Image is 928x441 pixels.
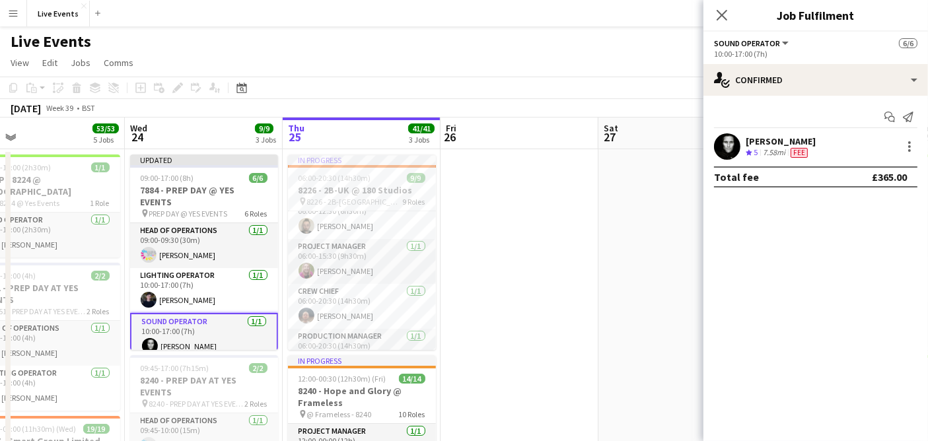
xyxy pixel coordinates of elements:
[288,239,436,284] app-card-role: Project Manager1/106:00-15:30 (9h30m)[PERSON_NAME]
[130,268,278,313] app-card-role: Lighting Operator1/110:00-17:00 (7h)[PERSON_NAME]
[446,122,456,134] span: Fri
[288,329,436,374] app-card-role: Production Manager1/106:00-20:30 (14h30m)
[746,135,816,147] div: [PERSON_NAME]
[399,409,425,419] span: 10 Roles
[288,184,436,196] h3: 8226 - 2B-UK @ 180 Studios
[82,103,95,113] div: BST
[714,38,791,48] button: Sound Operator
[90,198,110,208] span: 1 Role
[130,223,278,268] app-card-role: Head of Operations1/109:00-09:30 (30m)[PERSON_NAME]
[288,284,436,329] app-card-role: Crew Chief1/106:00-20:30 (14h30m)[PERSON_NAME]
[407,173,425,183] span: 9/9
[5,54,34,71] a: View
[286,129,304,145] span: 25
[714,38,780,48] span: Sound Operator
[130,154,278,165] div: Updated
[754,147,758,157] span: 5
[42,57,57,69] span: Edit
[104,57,133,69] span: Comms
[11,32,91,51] h1: Live Events
[130,184,278,208] h3: 7884 - PREP DAY @ YES EVENTS
[299,173,371,183] span: 06:00-20:30 (14h30m)
[71,57,90,69] span: Jobs
[307,409,372,419] span: @ Frameless - 8240
[87,306,110,316] span: 2 Roles
[37,54,63,71] a: Edit
[760,147,788,158] div: 7.58mi
[409,135,434,145] div: 3 Jobs
[141,173,194,183] span: 09:00-17:00 (8h)
[791,148,808,158] span: Fee
[91,271,110,281] span: 2/2
[703,64,928,96] div: Confirmed
[714,49,917,59] div: 10:00-17:00 (7h)
[602,129,618,145] span: 27
[703,7,928,24] h3: Job Fulfilment
[288,355,436,366] div: In progress
[11,57,29,69] span: View
[288,194,436,239] app-card-role: Set / Staging Crew1/106:00-12:30 (6h30m)[PERSON_NAME]
[255,123,273,133] span: 9/9
[141,363,209,373] span: 09:45-17:00 (7h15m)
[899,38,917,48] span: 6/6
[98,54,139,71] a: Comms
[788,147,810,158] div: Crew has different fees then in role
[249,363,268,373] span: 2/2
[444,129,456,145] span: 26
[714,170,759,184] div: Total fee
[149,209,228,219] span: PREP DAY @ YES EVENTS
[149,399,245,409] span: 8240 - PREP DAY AT YES EVENTS
[11,102,41,115] div: [DATE]
[307,197,403,207] span: 8226 - 2B-[GEOGRAPHIC_DATA]
[83,424,110,434] span: 19/19
[93,135,118,145] div: 5 Jobs
[27,1,90,26] button: Live Events
[288,122,304,134] span: Thu
[130,313,278,360] app-card-role: Sound Operator1/110:00-17:00 (7h)[PERSON_NAME]
[256,135,276,145] div: 3 Jobs
[288,385,436,409] h3: 8240 - Hope and Glory @ Frameless
[44,103,77,113] span: Week 39
[288,154,436,165] div: In progress
[128,129,147,145] span: 24
[130,122,147,134] span: Wed
[130,154,278,350] app-job-card: Updated09:00-17:00 (8h)6/67884 - PREP DAY @ YES EVENTS PREP DAY @ YES EVENTS6 RolesHead of Operat...
[91,162,110,172] span: 1/1
[403,197,425,207] span: 9 Roles
[245,209,268,219] span: 6 Roles
[288,154,436,350] app-job-card: In progress06:00-20:30 (14h30m)9/98226 - 2B-UK @ 180 Studios 8226 - 2B-[GEOGRAPHIC_DATA]9 RolesLi...
[604,122,618,134] span: Sat
[872,170,907,184] div: £365.00
[249,173,268,183] span: 6/6
[245,399,268,409] span: 2 Roles
[92,123,119,133] span: 53/53
[130,374,278,398] h3: 8240 - PREP DAY AT YES EVENTS
[65,54,96,71] a: Jobs
[408,123,435,133] span: 41/41
[299,374,386,384] span: 12:00-00:30 (12h30m) (Fri)
[399,374,425,384] span: 14/14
